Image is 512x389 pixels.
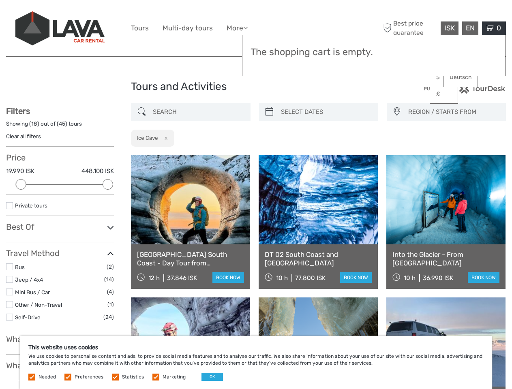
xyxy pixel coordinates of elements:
[6,167,34,175] label: 19.990 ISK
[11,14,92,21] p: We're away right now. Please check back later!
[75,374,103,380] label: Preferences
[6,222,114,232] h3: Best Of
[276,274,288,282] span: 10 h
[122,374,144,380] label: Statistics
[93,13,103,22] button: Open LiveChat chat widget
[31,120,37,128] label: 18
[405,105,502,119] button: REGION / STARTS FROM
[15,264,25,270] a: Bus
[131,22,149,34] a: Tours
[227,22,248,34] a: More
[6,361,114,370] h3: What do you want to do?
[201,373,223,381] button: OK
[6,133,41,139] a: Clear all filters
[430,87,458,101] a: £
[6,248,114,258] h3: Travel Method
[6,120,114,133] div: Showing ( ) out of ( ) tours
[103,312,114,322] span: (24)
[444,24,455,32] span: ISK
[15,314,41,321] a: Self-Drive
[148,274,160,282] span: 12 h
[81,167,114,175] label: 448.100 ISK
[6,334,114,344] h3: What do you want to see?
[28,344,484,351] h5: This website uses cookies
[430,70,458,85] a: $
[15,289,50,295] a: Mini Bus / Car
[423,274,453,282] div: 36.990 ISK
[20,336,492,389] div: We use cookies to personalise content and ads, to provide social media features and to analyse ou...
[137,250,244,267] a: [GEOGRAPHIC_DATA] South Coast - Day Tour from [GEOGRAPHIC_DATA]
[104,275,114,284] span: (14)
[381,19,439,37] span: Best price guarantee
[159,134,170,142] button: x
[443,70,478,85] a: Deutsch
[107,300,114,309] span: (1)
[15,301,62,308] a: Other / Non-Travel
[15,276,43,283] a: Jeep / 4x4
[15,202,47,209] a: Private tours
[131,80,381,93] h1: Tours and Activities
[107,262,114,271] span: (2)
[404,274,416,282] span: 10 h
[15,11,105,45] img: 523-13fdf7b0-e410-4b32-8dc9-7907fc8d33f7_logo_big.jpg
[265,250,372,267] a: DT 02 South Coast and [GEOGRAPHIC_DATA]
[278,105,374,119] input: SELECT DATES
[39,374,56,380] label: Needed
[468,272,499,283] a: book now
[295,274,326,282] div: 77.800 ISK
[150,105,246,119] input: SEARCH
[495,24,502,32] span: 0
[167,274,197,282] div: 37.846 ISK
[163,374,186,380] label: Marketing
[212,272,244,283] a: book now
[163,22,213,34] a: Multi-day tours
[424,83,506,94] img: PurchaseViaTourDesk.png
[251,47,497,58] h3: The shopping cart is empty.
[340,272,372,283] a: book now
[6,153,114,162] h3: Price
[59,120,65,128] label: 45
[392,250,499,267] a: Into the Glacier - From [GEOGRAPHIC_DATA]
[107,287,114,297] span: (4)
[6,106,30,116] strong: Filters
[137,135,158,141] h2: Ice Cave
[462,21,478,35] div: EN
